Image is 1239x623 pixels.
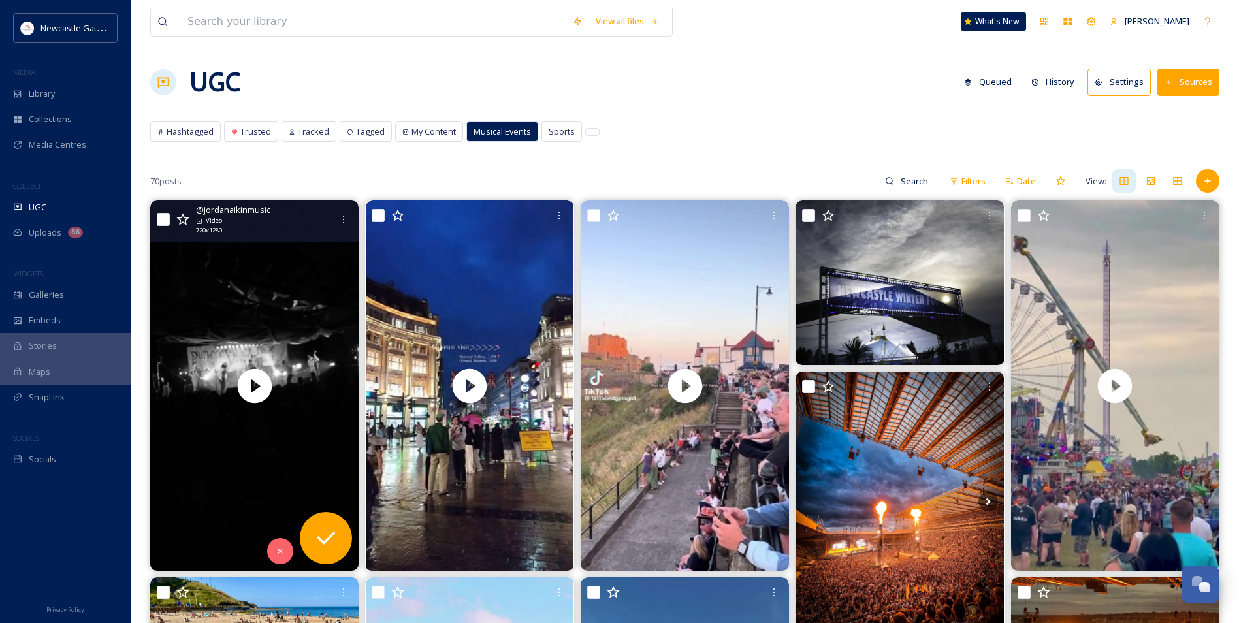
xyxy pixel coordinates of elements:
[1011,200,1219,571] video: The Hoppings is back bigger and better for 2025! #newcastle #newcastlelife #newcastleupontyne #ne...
[150,200,359,571] video: Another lush time down at purbeckfolk last night, finishing the festival with ponsaeliusmusic che...
[581,200,789,571] video: #Tynemouth
[957,69,1018,95] button: Queued
[298,125,329,138] span: Tracked
[366,200,574,571] video: Art girlies go on vacation to visit as many museums as they can 😌 ✨ - ft. The National Gallery (L...
[957,69,1025,95] a: Queued
[1087,69,1157,95] a: Settings
[1125,15,1189,27] span: [PERSON_NAME]
[29,453,56,466] span: Socials
[196,204,270,216] span: @ jordanaikinmusic
[29,314,61,327] span: Embeds
[29,113,72,125] span: Collections
[1157,69,1219,95] button: Sources
[29,201,46,214] span: UGC
[581,200,789,571] img: thumbnail
[549,125,575,138] span: Sports
[29,289,64,301] span: Galleries
[13,67,36,77] span: MEDIA
[1086,175,1106,187] span: View:
[1017,175,1036,187] span: Date
[589,8,666,34] a: View all files
[29,227,61,239] span: Uploads
[29,366,50,378] span: Maps
[1087,69,1151,95] button: Settings
[1025,69,1088,95] a: History
[411,125,456,138] span: My Content
[13,181,41,191] span: COLLECT
[1103,8,1196,34] a: [PERSON_NAME]
[40,22,161,34] span: Newcastle Gateshead Initiative
[206,216,222,225] span: Video
[167,125,214,138] span: Hashtagged
[13,268,43,278] span: WIDGETS
[29,340,57,352] span: Stories
[356,125,385,138] span: Tagged
[189,63,240,102] a: UGC
[68,227,83,238] div: 86
[894,168,937,194] input: Search
[150,200,359,571] img: thumbnail
[181,7,566,36] input: Search your library
[474,125,531,138] span: Musical Events
[961,12,1026,31] a: What's New
[13,433,39,443] span: SOCIALS
[46,601,84,616] a: Privacy Policy
[29,138,86,151] span: Media Centres
[1011,200,1219,571] img: thumbnail
[21,22,34,35] img: DqD9wEUd_400x400.jpg
[1182,566,1219,603] button: Open Chat
[240,125,271,138] span: Trusted
[150,175,182,187] span: 70 posts
[961,175,986,187] span: Filters
[366,200,574,571] img: thumbnail
[29,391,65,404] span: SnapLink
[29,88,55,100] span: Library
[46,605,84,614] span: Privacy Policy
[796,200,1004,365] img: Newcastle Winter Fest #newcastlewinterfestival #newcastlephotography #streetphotography #momaphot...
[1025,69,1082,95] button: History
[196,226,222,235] span: 720 x 1280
